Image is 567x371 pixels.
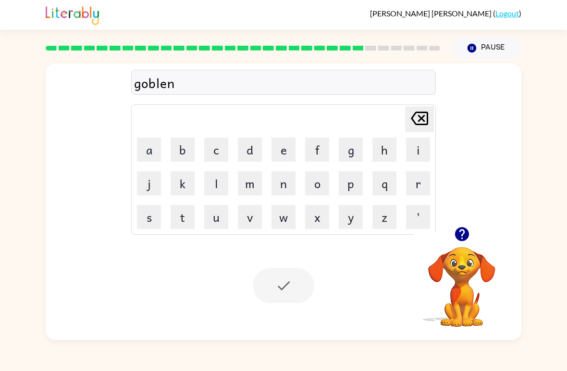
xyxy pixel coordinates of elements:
button: q [372,171,396,195]
video: Your browser must support playing .mp4 files to use Literably. Please try using another browser. [414,232,510,328]
button: j [137,171,161,195]
button: e [271,138,296,162]
button: l [204,171,228,195]
button: z [372,205,396,229]
button: k [171,171,195,195]
button: d [238,138,262,162]
button: x [305,205,329,229]
button: o [305,171,329,195]
button: h [372,138,396,162]
span: [PERSON_NAME] [PERSON_NAME] [370,9,493,18]
button: i [406,138,430,162]
button: g [339,138,363,162]
button: f [305,138,329,162]
div: goblen [134,73,433,93]
button: v [238,205,262,229]
a: Logout [495,9,519,18]
button: y [339,205,363,229]
button: c [204,138,228,162]
button: n [271,171,296,195]
button: t [171,205,195,229]
img: Literably [46,4,99,25]
button: ' [406,205,430,229]
button: s [137,205,161,229]
button: b [171,138,195,162]
button: u [204,205,228,229]
button: w [271,205,296,229]
button: m [238,171,262,195]
button: Pause [452,37,521,59]
div: ( ) [370,9,521,18]
button: p [339,171,363,195]
button: r [406,171,430,195]
button: a [137,138,161,162]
